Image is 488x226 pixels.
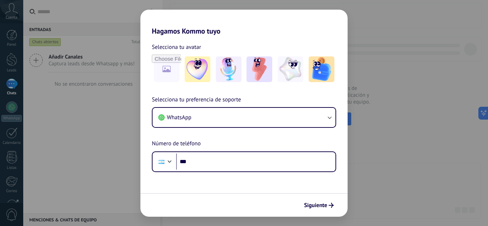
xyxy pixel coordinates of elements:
[153,108,335,127] button: WhatsApp
[152,139,201,149] span: Número de teléfono
[155,154,168,169] div: Argentina: + 54
[309,56,334,82] img: -5.jpeg
[301,199,337,211] button: Siguiente
[216,56,241,82] img: -2.jpeg
[152,95,241,105] span: Selecciona tu preferencia de soporte
[278,56,303,82] img: -4.jpeg
[247,56,272,82] img: -3.jpeg
[304,203,327,208] span: Siguiente
[185,56,210,82] img: -1.jpeg
[167,114,191,121] span: WhatsApp
[152,42,201,52] span: Selecciona tu avatar
[140,10,348,35] h2: Hagamos Kommo tuyo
